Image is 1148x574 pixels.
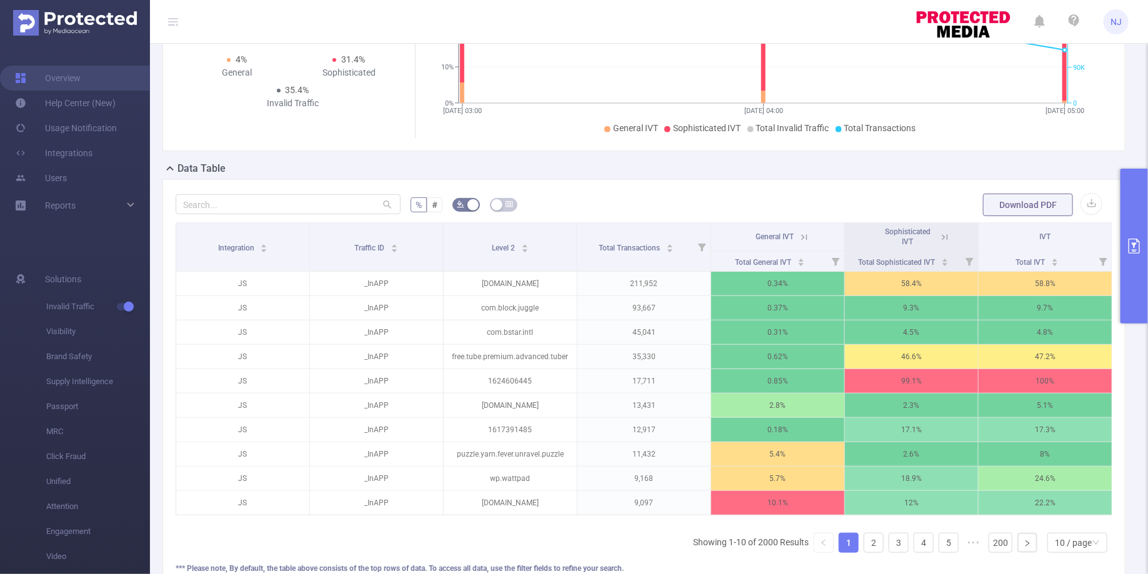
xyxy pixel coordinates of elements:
[1024,540,1031,547] i: icon: right
[942,261,949,265] i: icon: caret-down
[979,345,1112,369] p: 47.2%
[310,345,443,369] p: _InAPP
[416,200,422,210] span: %
[577,369,711,393] p: 17,711
[827,251,844,271] i: Filter menu
[577,320,711,344] p: 45,041
[979,418,1112,442] p: 17.3%
[444,491,577,515] p: [DOMAIN_NAME]
[599,244,662,252] span: Total Transactions
[46,294,150,319] span: Invalid Traffic
[845,442,978,466] p: 2.6%
[1092,539,1100,548] i: icon: down
[939,533,959,553] li: 5
[964,533,984,553] li: Next 5 Pages
[577,393,711,417] p: 13,431
[1094,251,1112,271] i: Filter menu
[979,272,1112,295] p: 58.8%
[1046,107,1084,115] tspan: [DATE] 05:00
[989,533,1012,553] li: 200
[176,563,1112,574] div: *** Please note, By default, the table above consists of the top rows of data. To access all data...
[711,345,844,369] p: 0.62%
[236,54,247,64] span: 4%
[176,442,309,466] p: JS
[1051,257,1059,264] div: Sort
[979,369,1112,393] p: 100%
[176,369,309,393] p: JS
[15,166,67,191] a: Users
[46,344,150,369] span: Brand Safety
[15,66,81,91] a: Overview
[711,296,844,320] p: 0.37%
[711,393,844,417] p: 2.8%
[176,272,309,295] p: JS
[577,418,711,442] p: 12,917
[845,320,978,344] p: 4.5%
[797,261,804,265] i: icon: caret-down
[845,393,978,417] p: 2.3%
[845,491,978,515] p: 12%
[176,467,309,490] p: JS
[964,533,984,553] span: •••
[391,247,398,251] i: icon: caret-down
[693,223,711,271] i: Filter menu
[521,242,529,250] div: Sort
[46,444,150,469] span: Click Fraud
[577,345,711,369] p: 35,330
[939,533,958,552] a: 5
[341,54,365,64] span: 31.4%
[577,467,711,490] p: 9,168
[885,227,931,246] span: Sophisticated IVT
[845,345,978,369] p: 46.6%
[711,418,844,442] p: 0.18%
[845,272,978,295] p: 58.4%
[756,123,829,133] span: Total Invalid Traffic
[839,533,859,553] li: 1
[693,533,809,553] li: Showing 1-10 of 2000 Results
[46,319,150,344] span: Visibility
[444,442,577,466] p: puzzle.yarn.fever.unravel.puzzle
[46,469,150,494] span: Unified
[820,539,827,547] i: icon: left
[15,91,116,116] a: Help Center (New)
[444,467,577,490] p: wp.wattpad
[666,247,673,251] i: icon: caret-down
[443,107,482,115] tspan: [DATE] 03:00
[46,394,150,419] span: Passport
[859,258,937,267] span: Total Sophisticated IVT
[444,418,577,442] p: 1617391485
[711,491,844,515] p: 10.1%
[941,257,949,264] div: Sort
[15,116,117,141] a: Usage Notification
[177,161,226,176] h2: Data Table
[1040,232,1051,241] span: IVT
[1073,64,1085,72] tspan: 90K
[979,296,1112,320] p: 9.7%
[176,393,309,417] p: JS
[176,345,309,369] p: JS
[845,369,978,393] p: 99.1%
[864,533,884,553] li: 2
[444,296,577,320] p: com.block.juggle
[444,272,577,295] p: [DOMAIN_NAME]
[889,533,908,552] a: 3
[979,467,1112,490] p: 24.6%
[432,200,437,210] span: #
[844,123,916,133] span: Total Transactions
[293,66,406,79] div: Sophisticated
[444,393,577,417] p: [DOMAIN_NAME]
[1016,258,1047,267] span: Total IVT
[744,107,783,115] tspan: [DATE] 04:00
[845,418,978,442] p: 17.1%
[673,123,741,133] span: Sophisticated IVT
[310,467,443,490] p: _InAPP
[45,200,76,210] span: Reports
[492,244,517,252] span: Level 2
[979,320,1112,344] p: 4.8%
[711,442,844,466] p: 5.4%
[445,99,454,107] tspan: 0%
[310,369,443,393] p: _InAPP
[914,533,934,553] li: 4
[839,533,858,552] a: 1
[46,419,150,444] span: MRC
